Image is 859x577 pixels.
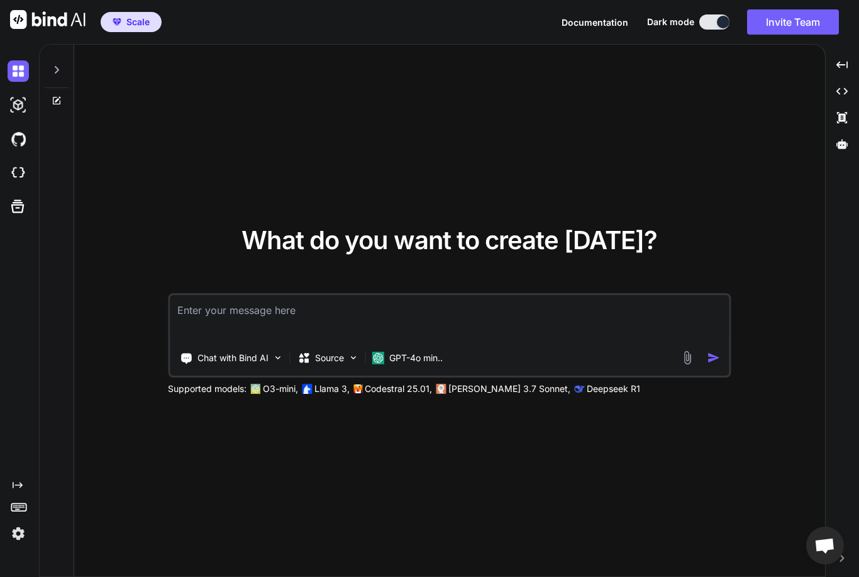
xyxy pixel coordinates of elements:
span: Dark mode [647,16,694,28]
button: premiumScale [101,12,162,32]
img: claude [436,384,446,394]
p: Source [315,352,344,364]
img: settings [8,523,29,544]
img: attachment [680,350,694,365]
p: GPT-4o min.. [389,352,443,364]
span: Documentation [562,17,628,28]
p: Supported models: [168,383,247,395]
img: icon [707,351,720,364]
img: claude [574,384,584,394]
img: Bind AI [10,10,86,29]
img: cloudideIcon [8,162,29,184]
p: Llama 3, [314,383,350,395]
img: GPT-4 [250,384,260,394]
button: Invite Team [747,9,839,35]
img: GPT-4o mini [372,352,384,364]
img: premium [113,18,121,26]
p: Chat with Bind AI [197,352,269,364]
img: Pick Tools [272,352,283,363]
button: Documentation [562,16,628,29]
img: darkChat [8,60,29,82]
img: Llama2 [302,384,312,394]
p: O3-mini, [263,383,298,395]
img: githubDark [8,128,29,150]
p: Deepseek R1 [587,383,640,395]
span: What do you want to create [DATE]? [241,225,657,255]
p: [PERSON_NAME] 3.7 Sonnet, [448,383,570,395]
img: Mistral-AI [353,384,362,393]
a: Open chat [806,527,844,564]
span: Scale [126,16,150,28]
p: Codestral 25.01, [365,383,432,395]
img: darkAi-studio [8,94,29,116]
img: Pick Models [348,352,358,363]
